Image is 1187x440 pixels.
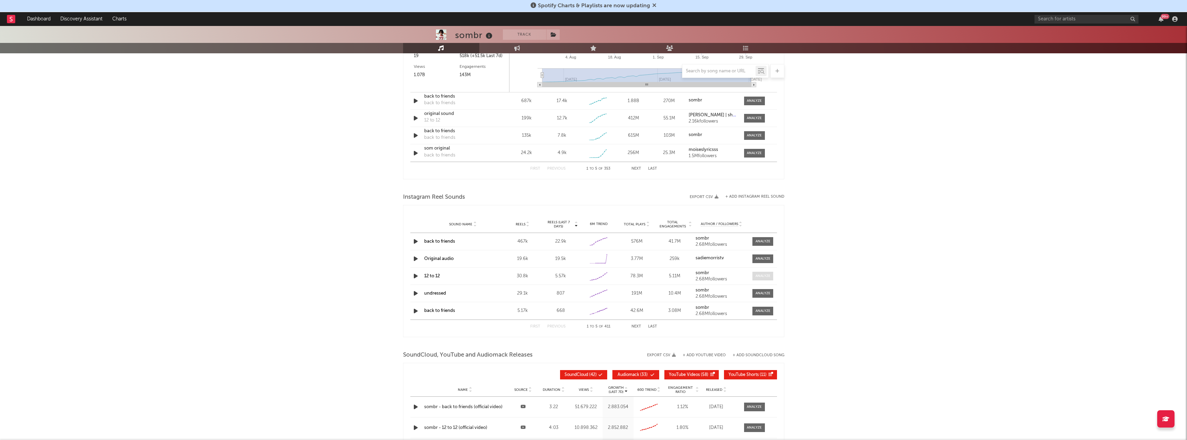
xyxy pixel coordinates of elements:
div: 99 + [1161,14,1169,19]
span: YouTube Shorts [728,373,759,377]
button: YouTube Videos(58) [664,370,719,379]
strong: sadiemorristv [696,256,724,260]
span: Source [514,388,528,392]
span: Total Plays [624,222,645,226]
div: 135k [510,132,543,139]
div: 5.57k [543,273,578,280]
span: Author / Followers [701,222,738,226]
div: 25.3M [653,150,685,156]
a: sombr - 12 to 12 (official video) [424,424,506,431]
span: Released [706,388,722,392]
div: 807 [543,290,578,297]
div: [DATE] [702,404,730,411]
div: 256M [617,150,649,156]
div: som original [424,145,497,152]
div: 191M [619,290,654,297]
input: Search by song name or URL [682,69,756,74]
div: back to friends [424,152,455,159]
a: original sound [424,110,497,117]
span: to [590,325,594,328]
button: Next [631,167,641,171]
span: 60D Trend [637,388,656,392]
span: to [590,167,594,170]
div: 270M [653,98,685,105]
span: ( 33 ) [617,373,649,377]
div: 1 5 353 [579,165,618,173]
a: back to friends [424,308,455,313]
div: 5.17k [505,307,540,314]
div: 467k [505,238,540,245]
div: 687k [510,98,543,105]
button: Previous [547,325,566,329]
div: 615M [617,132,649,139]
span: SoundCloud [565,373,588,377]
div: 518k (+51.5k Last 7d) [460,52,506,60]
text: 18. Aug [608,55,621,59]
div: 24.2k [510,150,543,156]
a: sombr [696,236,748,241]
span: YouTube Videos [669,373,700,377]
text: 1. Sep [653,55,664,59]
div: 17.4k [557,98,567,105]
div: 3.77M [619,255,654,262]
div: + Add Instagram Reel Sound [718,195,784,199]
div: 1.5M followers [689,154,737,159]
div: 3.08M [657,307,692,314]
a: sadiemorristv [696,256,748,261]
div: 12.7k [557,115,567,122]
strong: moiseslyricsss [689,147,718,152]
div: 78.3M [619,273,654,280]
input: Search for artists [1035,15,1138,24]
div: [DATE] [702,424,730,431]
div: Engagements [460,63,506,71]
div: 7.8k [558,132,566,139]
div: back to friends [424,100,455,107]
text: 29. Sep [739,55,752,59]
strong: sombr [696,271,709,275]
div: 12 to 12 [424,117,440,124]
a: sombr [696,288,748,293]
a: back to friends [424,128,497,135]
div: 103M [653,132,685,139]
p: (Last 7d) [608,390,624,394]
div: 2.68M followers [696,277,748,282]
button: Last [648,325,657,329]
div: 2.68M followers [696,312,748,316]
strong: sombr [689,133,702,137]
span: Dismiss [652,3,656,9]
a: sombr [689,133,737,137]
div: 19.5k [543,255,578,262]
div: 41.7M [657,238,692,245]
div: 29.1k [505,290,540,297]
a: Discovery Assistant [55,12,107,26]
div: 4:03 [540,424,568,431]
span: Audiomack [618,373,639,377]
span: Reels (last 7 days) [543,220,574,228]
div: 42.6M [619,307,654,314]
div: back to friends [424,93,497,100]
a: [PERSON_NAME] | shepsfvrry [689,113,737,118]
strong: sombr [696,236,709,241]
button: Next [631,325,641,329]
div: Views [414,63,460,71]
div: 19 [414,52,460,60]
div: 4.9k [558,150,567,156]
button: + Add SoundCloud Song [733,353,784,357]
span: of [599,167,603,170]
span: Instagram Reel Sounds [403,193,465,201]
button: Export CSV [690,195,718,199]
button: Previous [547,167,566,171]
button: YouTube Shorts(11) [724,370,777,379]
div: 19.6k [505,255,540,262]
span: ( 11 ) [728,373,767,377]
div: 22.9k [543,238,578,245]
button: Audiomack(33) [612,370,659,379]
span: Engagement Ratio [666,386,695,394]
div: 51.679.222 [571,404,601,411]
div: 1.80 % [666,424,699,431]
div: 1.88B [617,98,649,105]
div: 3:22 [540,404,568,411]
strong: sombr [689,98,702,102]
button: + Add YouTube Video [683,353,726,357]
